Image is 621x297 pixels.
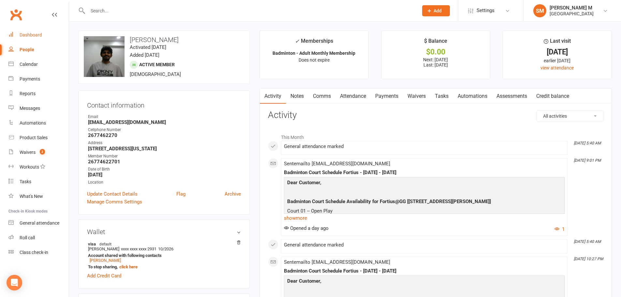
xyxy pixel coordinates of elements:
[20,135,48,140] div: Product Sales
[88,119,241,125] strong: [EMAIL_ADDRESS][DOMAIN_NAME]
[284,268,565,274] div: Badminton Court Schedule Fortius - [DATE] - [DATE]
[273,51,355,56] strong: Badminton - Adult Monthly Membership
[453,89,492,104] a: Automations
[532,89,574,104] a: Credit balance
[8,86,69,101] a: Reports
[286,89,308,104] a: Notes
[88,153,241,159] div: Member Number
[88,166,241,172] div: Date of Birth
[87,272,121,280] a: Add Credit Card
[284,225,329,231] span: Opened a day ago
[544,37,571,49] div: Last visit
[225,190,241,198] a: Archive
[20,76,40,82] div: Payments
[84,36,125,77] img: image1748478763.png
[20,120,46,126] div: Automations
[130,71,181,77] span: [DEMOGRAPHIC_DATA]
[295,38,299,44] i: ✓
[88,140,241,146] div: Address
[492,89,532,104] a: Assessments
[90,258,121,263] a: [PERSON_NAME]
[8,189,69,204] a: What's New
[8,101,69,116] a: Messages
[268,130,603,141] li: This Month
[20,179,31,184] div: Tasks
[284,161,390,167] span: Sent email to [EMAIL_ADDRESS][DOMAIN_NAME]
[424,37,447,49] div: $ Balance
[130,44,166,50] time: Activated [DATE]
[295,37,333,49] div: Memberships
[550,5,594,11] div: [PERSON_NAME] M
[139,62,175,67] span: Active member
[574,158,601,163] i: [DATE] 9:01 PM
[403,89,430,104] a: Waivers
[8,72,69,86] a: Payments
[286,207,563,216] p: Court 01 -- Open Play
[88,179,241,186] div: Location
[284,242,565,248] div: General attendance marked
[287,199,491,204] span: Badminton Court Schedule Availability for Fortius@GG [[STREET_ADDRESS][PERSON_NAME]]
[335,89,371,104] a: Attendance
[477,3,495,18] span: Settings
[20,235,35,240] div: Roll call
[8,216,69,230] a: General attendance kiosk mode
[86,6,414,15] input: Search...
[20,164,39,170] div: Workouts
[88,253,238,258] strong: Account shared with following contacts
[434,8,442,13] span: Add
[8,28,69,42] a: Dashboard
[8,160,69,174] a: Workouts
[299,57,330,63] span: Does not expire
[87,240,241,270] li: [PERSON_NAME]
[387,49,484,55] div: $0.00
[8,7,24,23] a: Clubworx
[287,180,321,186] span: Dear Customer,
[20,62,38,67] div: Calendar
[284,170,565,175] div: Badminton Court Schedule Fortius - [DATE] - [DATE]
[84,36,244,43] h3: [PERSON_NAME]
[8,116,69,130] a: Automations
[574,239,601,244] i: [DATE] 5:40 AM
[8,57,69,72] a: Calendar
[20,91,36,96] div: Reports
[88,114,241,120] div: Email
[87,190,138,198] a: Update Contact Details
[540,65,574,70] a: view attendance
[88,146,241,152] strong: [STREET_ADDRESS][US_STATE]
[8,174,69,189] a: Tasks
[130,52,159,58] time: Added [DATE]
[20,32,42,37] div: Dashboard
[422,5,450,16] button: Add
[121,246,156,251] span: xxxx xxxx xxxx 2931
[284,259,390,265] span: Sent email to [EMAIL_ADDRESS][DOMAIN_NAME]
[87,99,241,109] h3: Contact information
[97,241,113,246] span: default
[87,228,241,235] h3: Wallet
[88,132,241,138] strong: 2677462270
[20,150,36,155] div: Waivers
[88,172,241,178] strong: [DATE]
[20,220,59,226] div: General attendance
[574,141,601,145] i: [DATE] 5:40 AM
[533,4,546,17] div: SM
[20,194,43,199] div: What's New
[509,49,606,55] div: [DATE]
[20,106,40,111] div: Messages
[8,42,69,57] a: People
[371,89,403,104] a: Payments
[8,130,69,145] a: Product Sales
[8,145,69,160] a: Waivers 2
[20,250,48,255] div: Class check-in
[268,110,603,120] h3: Activity
[287,278,321,284] span: Dear Customer,
[88,264,238,269] strong: To stop sharing,
[574,257,603,261] i: [DATE] 10:27 PM
[308,89,335,104] a: Comms
[20,47,34,52] div: People
[550,11,594,17] div: [GEOGRAPHIC_DATA]
[284,144,565,149] div: General attendance marked
[260,89,286,104] a: Activity
[430,89,453,104] a: Tasks
[88,241,238,246] strong: visa
[88,159,241,165] strong: 26774622701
